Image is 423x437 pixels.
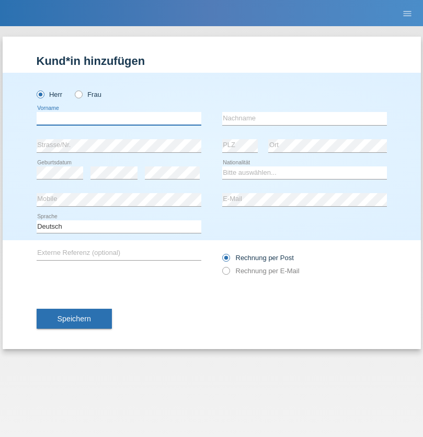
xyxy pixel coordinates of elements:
span: Speichern [58,315,91,323]
input: Rechnung per Post [222,254,229,267]
i: menu [402,8,413,19]
h1: Kund*in hinzufügen [37,54,387,68]
label: Rechnung per Post [222,254,294,262]
label: Frau [75,91,101,98]
input: Herr [37,91,43,97]
label: Rechnung per E-Mail [222,267,300,275]
input: Rechnung per E-Mail [222,267,229,280]
button: Speichern [37,309,112,329]
input: Frau [75,91,82,97]
label: Herr [37,91,63,98]
a: menu [397,10,418,16]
